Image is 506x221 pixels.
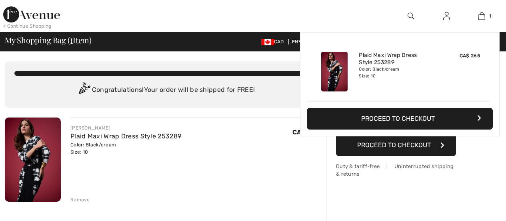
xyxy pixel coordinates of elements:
img: Congratulation2.svg [76,82,92,98]
img: search the website [408,11,414,21]
div: < Continue Shopping [3,22,52,30]
span: EN [292,39,302,45]
img: Canadian Dollar [261,39,274,45]
img: 1ère Avenue [3,6,60,22]
img: Plaid Maxi Wrap Dress Style 253289 [5,118,61,202]
img: Plaid Maxi Wrap Dress Style 253289 [321,52,348,91]
span: My Shopping Bag ( Item) [5,36,92,44]
a: Sign In [437,11,456,21]
img: My Info [443,11,450,21]
img: My Bag [478,11,485,21]
a: Plaid Maxi Wrap Dress Style 253289 [70,132,181,140]
div: Remove [70,196,90,203]
span: 1 [489,12,491,20]
span: CA$ 265 [292,128,320,136]
span: 1 [70,34,73,45]
div: Color: Black/cream Size: 10 [359,66,438,79]
a: 1 [464,11,499,21]
button: Proceed to Checkout [307,108,493,130]
a: Plaid Maxi Wrap Dress Style 253289 [359,52,438,66]
div: Congratulations! Your order will be shipped for FREE! [14,82,316,98]
span: CAD [261,39,287,45]
span: CA$ 265 [460,53,480,59]
div: Color: Black/cream Size: 10 [70,141,181,156]
div: [PERSON_NAME] [70,124,181,132]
